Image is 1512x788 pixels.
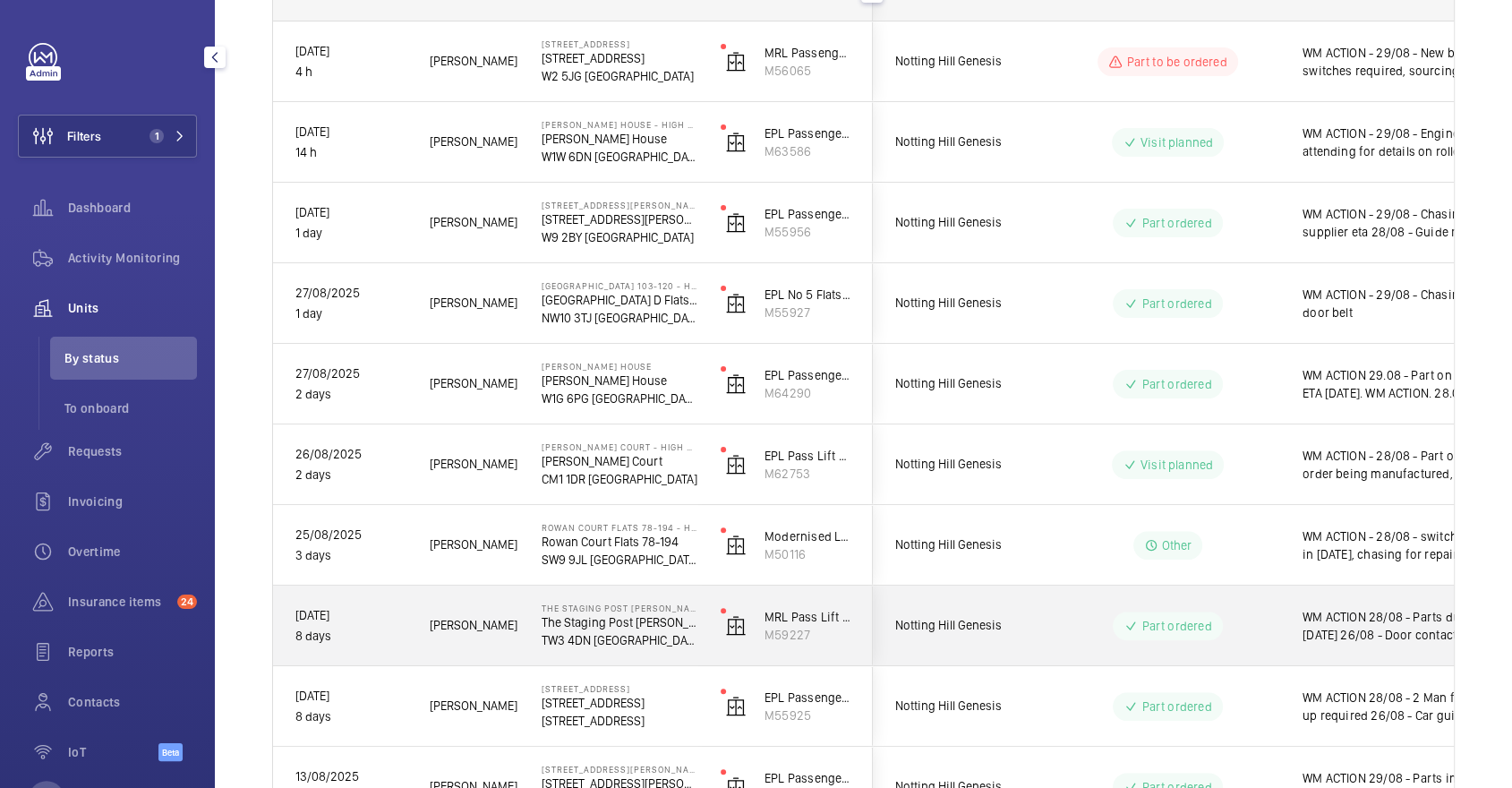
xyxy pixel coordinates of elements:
p: M63586 [765,142,850,160]
p: W2 5JG [GEOGRAPHIC_DATA] [542,67,697,85]
span: Notting Hill Genesis [895,696,1033,716]
span: WM ACTION - 29/08 - Chasing supplier eta 28/08 - Guide rail shoe liners required, to be ordered [1303,205,1488,241]
span: Requests [68,442,197,460]
span: [PERSON_NAME] [430,696,518,716]
span: Notting Hill Genesis [895,212,1033,233]
span: WM ACTION - 29/08 - Chasing for door belt [1303,286,1488,321]
span: 1 [149,129,164,143]
p: SW9 9JL [GEOGRAPHIC_DATA] [542,551,697,569]
p: 2 days [295,384,406,405]
p: TW3 4DN [GEOGRAPHIC_DATA] [542,631,697,649]
span: WM ACTION - 28/08 - Part on order being manufactured, due in [DATE][DATE] - Carpet trim required,... [1303,447,1488,483]
p: Part ordered [1141,698,1211,715]
p: [DATE] [295,605,406,626]
p: EPL Passenger Lift [765,366,850,384]
p: 2 days [295,465,406,485]
span: WM ACTION - 28/08 - switch due in [DATE], chasing for repairs 26/08 - Repair team required and ne... [1303,527,1488,563]
p: M55925 [765,707,850,724]
span: WM ACTION 28/08 - Parts due in [DATE] 26/08 - Door contact due in [DATE] - Part on order ETA TBC.... [1303,608,1488,644]
p: MRL Pass Lift [PERSON_NAME] [765,608,850,626]
span: WM ACTION - 29/08 - New brake switches required, sourcing eta [1303,44,1488,80]
span: Notting Hill Genesis [895,51,1033,72]
img: elevator.svg [725,51,747,73]
p: [STREET_ADDRESS][PERSON_NAME] [542,200,697,210]
p: M62753 [765,465,850,483]
img: elevator.svg [725,696,747,717]
span: [PERSON_NAME] [430,454,518,475]
span: [PERSON_NAME] [430,212,518,233]
span: Notting Hill Genesis [895,454,1033,475]
p: 3 days [295,545,406,566]
span: WM ACTION - 29/08 - Engineer re attending for details on rollers 28/08 - New rollers required [1303,124,1488,160]
span: Notting Hill Genesis [895,535,1033,555]
p: 26/08/2025 [295,444,406,465]
p: EPL Passenger Lift [765,689,850,707]
p: EPL Pass Lift 2 Ssnhg01482 [765,447,850,465]
span: Insurance items [68,593,170,611]
span: To onboard [64,399,197,417]
p: 1 day [295,304,406,324]
p: EPL Passenger Lift No 1 [765,124,850,142]
p: EPL Passenger Lift [765,769,850,787]
p: 13/08/2025 [295,767,406,787]
img: elevator.svg [725,454,747,475]
img: elevator.svg [725,535,747,556]
p: [PERSON_NAME] Court [542,452,697,470]
p: CM1 1DR [GEOGRAPHIC_DATA] [542,470,697,488]
p: Other [1162,536,1192,554]
p: 27/08/2025 [295,364,406,384]
p: [STREET_ADDRESS] [542,39,697,49]
span: WM ACTION 29.08 - Part on order ETA [DATE]. WM ACTION. 28.08 - [PERSON_NAME] replaced, complete u... [1303,366,1488,402]
img: elevator.svg [725,373,747,395]
p: [GEOGRAPHIC_DATA] D Flats 103-120 [542,291,697,309]
p: NW10 3TJ [GEOGRAPHIC_DATA] [542,309,697,327]
span: [PERSON_NAME] [430,373,518,394]
span: [PERSON_NAME] [430,293,518,313]
p: M55956 [765,223,850,241]
p: [PERSON_NAME] House [542,361,697,372]
span: Reports [68,643,197,661]
p: [STREET_ADDRESS] [542,49,697,67]
p: [STREET_ADDRESS] [542,712,697,730]
p: W1G 6PG [GEOGRAPHIC_DATA] [542,390,697,407]
span: Activity Monitoring [68,249,197,267]
p: [STREET_ADDRESS] [542,683,697,694]
p: 14 h [295,142,406,163]
p: MRL Passenger Lift SELE [765,44,850,62]
p: Part ordered [1141,375,1211,393]
span: Notting Hill Genesis [895,373,1033,394]
p: [DATE] [295,202,406,223]
span: [PERSON_NAME] [430,535,518,555]
p: [PERSON_NAME] House [542,372,697,390]
p: 27/08/2025 [295,283,406,304]
img: elevator.svg [725,132,747,153]
p: Part ordered [1141,617,1211,635]
p: Rowan Court Flats 78-194 [542,533,697,551]
p: [DATE] [295,686,406,707]
span: Units [68,299,197,317]
span: Notting Hill Genesis [895,615,1033,636]
span: 24 [177,595,197,609]
p: [STREET_ADDRESS][PERSON_NAME] [542,764,697,775]
img: elevator.svg [725,212,747,234]
p: 25/08/2025 [295,525,406,545]
span: By status [64,349,197,367]
img: elevator.svg [725,293,747,314]
p: [DATE] [295,122,406,142]
p: W1W 6DN [GEOGRAPHIC_DATA] [542,148,697,166]
p: [PERSON_NAME] House - High Risk Building [542,119,697,130]
p: Part ordered [1141,295,1211,313]
p: M59227 [765,626,850,644]
p: Part to be ordered [1126,53,1226,71]
p: The Staging Post [PERSON_NAME] Court [542,613,697,631]
span: Notting Hill Genesis [895,132,1033,152]
span: [PERSON_NAME] [430,615,518,636]
p: M56065 [765,62,850,80]
span: Filters [67,127,101,145]
img: elevator.svg [725,615,747,637]
p: [GEOGRAPHIC_DATA] 103-120 - High Risk Building [542,280,697,291]
p: 8 days [295,707,406,727]
p: [PERSON_NAME] House [542,130,697,148]
p: Part ordered [1141,214,1211,232]
p: Rowan Court Flats 78-194 - High Risk Building [542,522,697,533]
